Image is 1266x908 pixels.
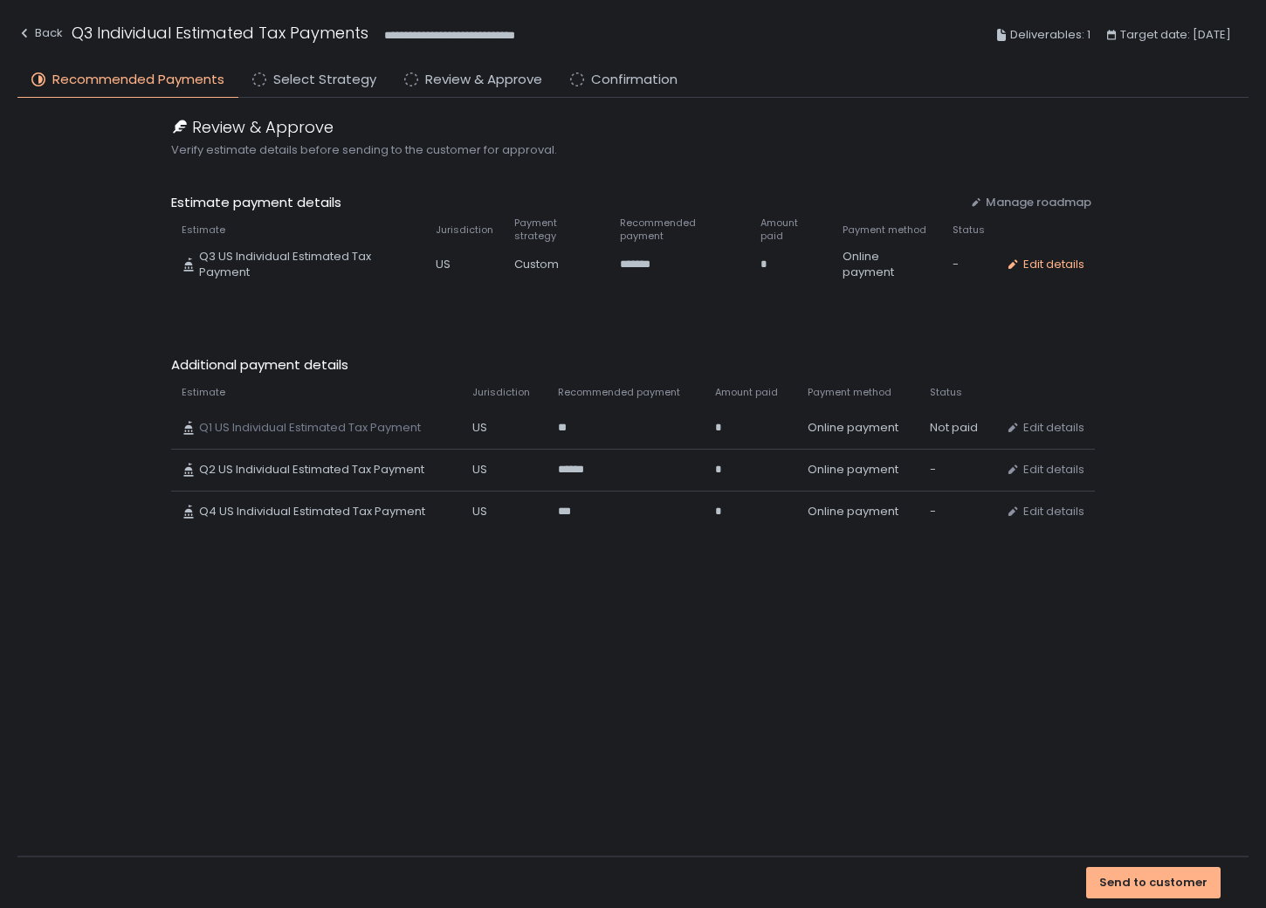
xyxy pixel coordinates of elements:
[808,504,898,519] span: Online payment
[558,386,680,399] span: Recommended payment
[171,142,1095,158] span: Verify estimate details before sending to the customer for approval.
[472,462,538,478] div: US
[1099,875,1208,891] div: Send to customer
[273,70,376,90] span: Select Strategy
[930,504,985,519] div: -
[192,115,334,139] span: Review & Approve
[1006,504,1084,519] button: Edit details
[199,462,424,478] span: Q2 US Individual Estimated Tax Payment
[1120,24,1231,45] span: Target date: [DATE]
[970,195,1091,210] button: Manage roadmap
[171,355,1095,375] span: Additional payment details
[760,217,822,243] span: Amount paid
[1086,867,1221,898] button: Send to customer
[199,420,421,436] span: Q1 US Individual Estimated Tax Payment
[52,70,224,90] span: Recommended Payments
[930,462,985,478] div: -
[808,386,891,399] span: Payment method
[808,420,898,436] span: Online payment
[472,386,530,399] span: Jurisdiction
[425,70,542,90] span: Review & Approve
[930,420,985,436] div: Not paid
[843,249,931,280] span: Online payment
[182,224,225,237] span: Estimate
[72,21,368,45] h1: Q3 Individual Estimated Tax Payments
[715,386,778,399] span: Amount paid
[591,70,678,90] span: Confirmation
[17,23,63,44] div: Back
[986,195,1091,210] span: Manage roadmap
[17,21,63,50] button: Back
[808,462,898,478] span: Online payment
[1010,24,1091,45] span: Deliverables: 1
[199,504,425,519] span: Q4 US Individual Estimated Tax Payment
[1006,420,1084,436] button: Edit details
[514,257,599,272] div: Custom
[620,217,740,243] span: Recommended payment
[171,193,956,213] span: Estimate payment details
[930,386,962,399] span: Status
[953,257,985,272] div: -
[436,224,493,237] span: Jurisdiction
[199,249,415,280] span: Q3 US Individual Estimated Tax Payment
[472,420,538,436] div: US
[1006,257,1084,272] button: Edit details
[436,257,493,272] div: US
[472,504,538,519] div: US
[843,224,926,237] span: Payment method
[514,217,599,243] span: Payment strategy
[182,386,225,399] span: Estimate
[1006,462,1084,478] button: Edit details
[953,224,985,237] span: Status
